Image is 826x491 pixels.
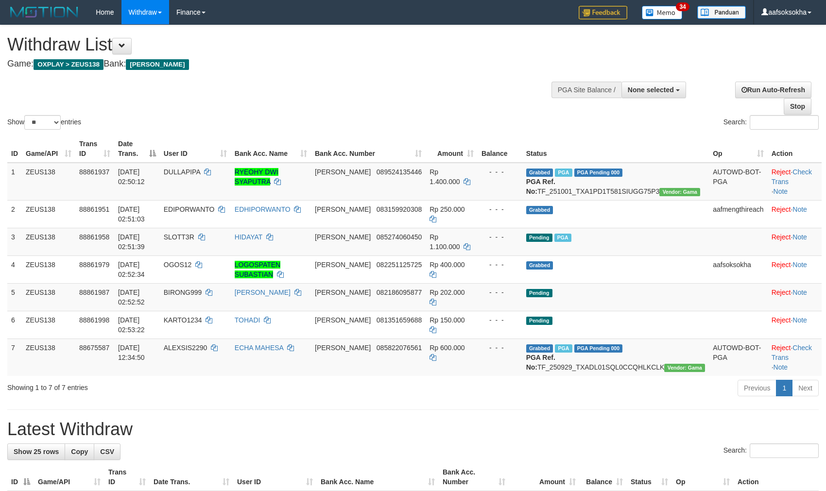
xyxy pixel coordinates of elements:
[79,205,109,213] span: 88861951
[233,463,317,491] th: User ID: activate to sort column ascending
[7,283,22,311] td: 5
[664,364,705,372] span: Vendor URL: https://trx31.1velocity.biz
[34,463,104,491] th: Game/API: activate to sort column ascending
[738,380,776,396] a: Previous
[118,316,145,334] span: [DATE] 02:53:22
[709,200,767,228] td: aafmengthireach
[430,168,460,186] span: Rp 1.400.000
[792,261,807,269] a: Note
[75,135,114,163] th: Trans ID: activate to sort column ascending
[317,463,439,491] th: Bank Acc. Name: activate to sort column ascending
[768,200,822,228] td: ·
[621,82,686,98] button: None selected
[555,169,572,177] span: Marked by aaftrukkakada
[792,205,807,213] a: Note
[627,463,672,491] th: Status: activate to sort column ascending
[522,135,709,163] th: Status
[235,316,260,324] a: TOHADI
[768,255,822,283] td: ·
[118,168,145,186] span: [DATE] 02:50:12
[164,344,207,352] span: ALEXSIS2290
[79,261,109,269] span: 88861979
[768,283,822,311] td: ·
[772,205,791,213] a: Reject
[235,288,291,296] a: [PERSON_NAME]
[22,283,75,311] td: ZEUS138
[430,316,465,324] span: Rp 150.000
[676,2,689,11] span: 34
[551,82,621,98] div: PGA Site Balance /
[79,288,109,296] span: 88861987
[7,255,22,283] td: 4
[235,344,283,352] a: ECHA MAHESA
[7,35,541,54] h1: Withdraw List
[672,463,734,491] th: Op: activate to sort column ascending
[377,233,422,241] span: Copy 085274060450 to clipboard
[235,168,278,186] a: RYEOHY DWI SYAPUTRA
[164,288,202,296] span: BIRONG999
[7,163,22,201] td: 1
[522,163,709,201] td: TF_251001_TXA1PD1T581SIUGG75P3
[7,420,819,439] h1: Latest Withdraw
[65,443,94,460] a: Copy
[315,316,371,324] span: [PERSON_NAME]
[22,200,75,228] td: ZEUS138
[772,261,791,269] a: Reject
[315,344,371,352] span: [PERSON_NAME]
[482,204,518,214] div: - - -
[118,205,145,223] span: [DATE] 02:51:03
[7,339,22,376] td: 7
[723,443,819,458] label: Search:
[526,317,552,325] span: Pending
[118,261,145,278] span: [DATE] 02:52:34
[126,59,189,70] span: [PERSON_NAME]
[377,344,422,352] span: Copy 085822076561 to clipboard
[750,115,819,130] input: Search:
[772,168,791,176] a: Reject
[150,463,233,491] th: Date Trans.: activate to sort column ascending
[526,289,552,297] span: Pending
[784,98,811,115] a: Stop
[22,163,75,201] td: ZEUS138
[7,59,541,69] h4: Game: Bank:
[377,168,422,176] span: Copy 089524135446 to clipboard
[7,135,22,163] th: ID
[792,316,807,324] a: Note
[377,205,422,213] span: Copy 083159920308 to clipboard
[478,135,522,163] th: Balance
[482,167,518,177] div: - - -
[235,261,280,278] a: LOGOSPATEN SUBASTIAN
[579,6,627,19] img: Feedback.jpg
[22,255,75,283] td: ZEUS138
[709,163,767,201] td: AUTOWD-BOT-PGA
[482,343,518,353] div: - - -
[526,206,553,214] span: Grabbed
[628,86,674,94] span: None selected
[526,178,555,195] b: PGA Ref. No:
[482,315,518,325] div: - - -
[160,135,231,163] th: User ID: activate to sort column ascending
[231,135,311,163] th: Bank Acc. Name: activate to sort column ascending
[482,288,518,297] div: - - -
[735,82,811,98] a: Run Auto-Refresh
[430,205,465,213] span: Rp 250.000
[164,316,202,324] span: KARTO1234
[377,261,422,269] span: Copy 082251125725 to clipboard
[7,311,22,339] td: 6
[526,344,553,353] span: Grabbed
[792,380,819,396] a: Next
[709,255,767,283] td: aafsoksokha
[118,288,145,306] span: [DATE] 02:52:52
[574,169,623,177] span: PGA Pending
[526,234,552,242] span: Pending
[7,443,65,460] a: Show 25 rows
[7,5,81,19] img: MOTION_logo.png
[772,344,791,352] a: Reject
[430,344,465,352] span: Rp 600.000
[768,311,822,339] td: ·
[439,463,509,491] th: Bank Acc. Number: activate to sort column ascending
[114,135,160,163] th: Date Trans.: activate to sort column descending
[526,354,555,371] b: PGA Ref. No:
[79,168,109,176] span: 88861937
[235,205,291,213] a: EDHIPORWANTO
